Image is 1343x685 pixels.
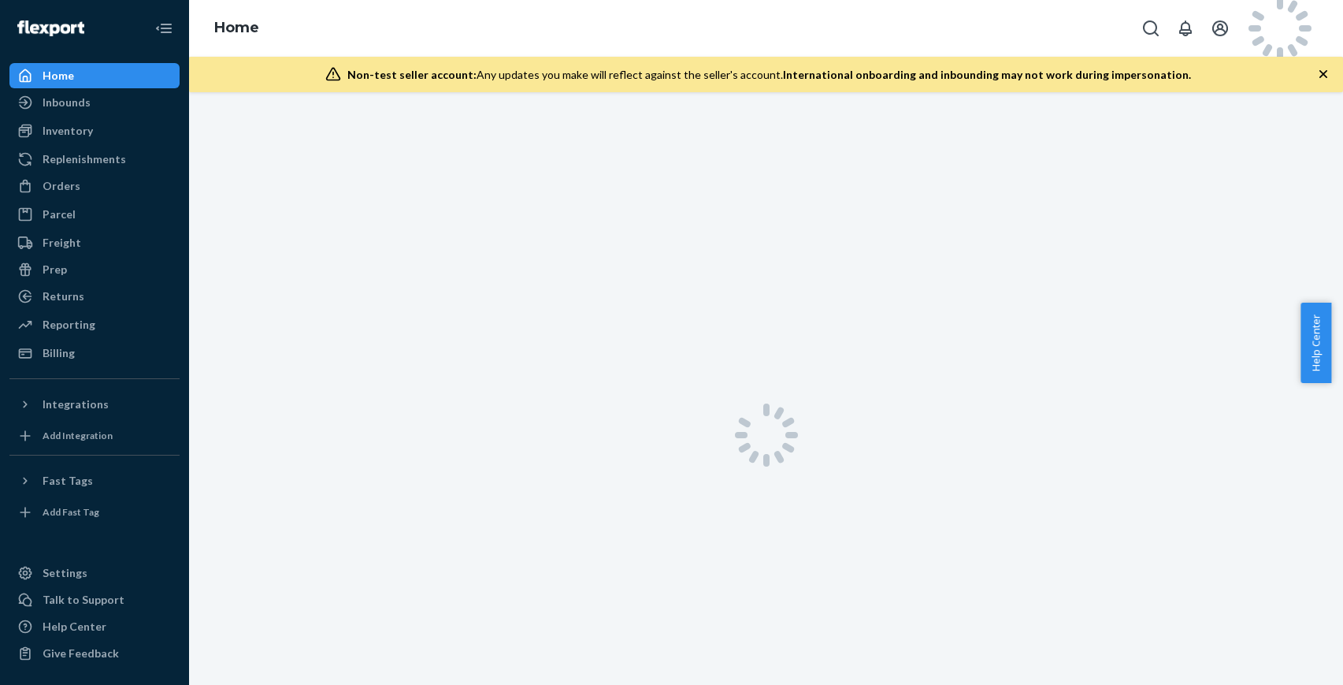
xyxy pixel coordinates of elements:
a: Replenishments [9,147,180,172]
span: International onboarding and inbounding may not work during impersonation. [783,68,1191,81]
div: Home [43,68,74,84]
div: Any updates you make will reflect against the seller's account. [347,67,1191,83]
ol: breadcrumbs [202,6,272,51]
a: Parcel [9,202,180,227]
a: Home [214,19,259,36]
div: Fast Tags [43,473,93,489]
div: Give Feedback [43,646,119,661]
div: Orders [43,178,80,194]
a: Reporting [9,312,180,337]
div: Freight [43,235,81,251]
div: Help Center [43,619,106,635]
button: Give Feedback [9,641,180,666]
a: Prep [9,257,180,282]
a: Billing [9,341,180,366]
button: Help Center [1300,303,1331,383]
div: Billing [43,345,75,361]
a: Inventory [9,118,180,143]
button: Talk to Support [9,587,180,612]
a: Add Integration [9,423,180,449]
div: Settings [43,565,87,581]
a: Home [9,63,180,88]
button: Open Search Box [1135,13,1167,44]
div: Talk to Support [43,592,124,608]
a: Orders [9,173,180,199]
span: Non-test seller account: [347,68,477,81]
div: Returns [43,289,84,304]
a: Add Fast Tag [9,500,180,525]
button: Close Navigation [148,13,180,44]
div: Add Integration [43,429,113,442]
div: Inbounds [43,95,91,110]
div: Parcel [43,207,76,222]
a: Returns [9,284,180,309]
a: Settings [9,560,180,586]
button: Open notifications [1170,13,1201,44]
button: Integrations [9,392,180,417]
a: Help Center [9,614,180,639]
a: Inbounds [9,90,180,115]
button: Fast Tags [9,468,180,493]
div: Reporting [43,317,95,333]
div: Replenishments [43,151,126,167]
div: Add Fast Tag [43,505,99,519]
div: Integrations [43,396,109,412]
div: Inventory [43,123,93,139]
a: Freight [9,230,180,255]
img: Flexport logo [17,20,84,36]
div: Prep [43,262,67,277]
button: Open account menu [1204,13,1236,44]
